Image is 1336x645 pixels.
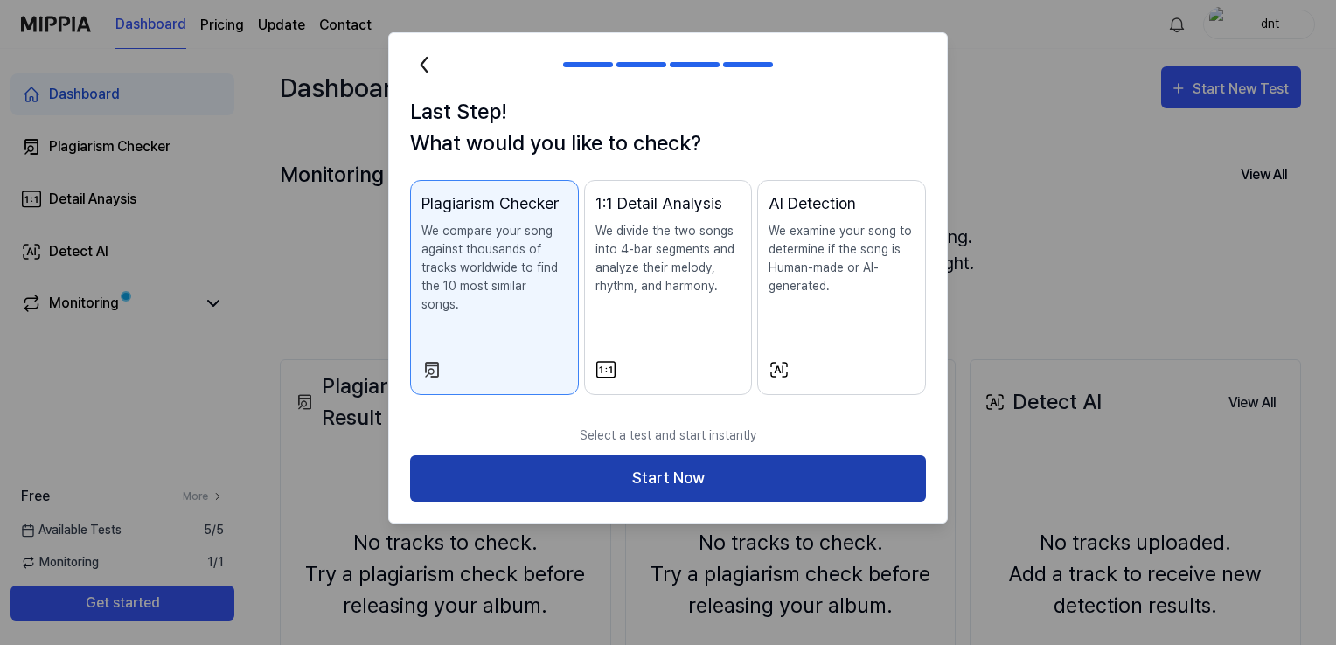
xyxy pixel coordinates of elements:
p: We divide the two songs into 4-bar segments and analyze their melody, rhythm, and harmony. [595,222,741,295]
button: AI DetectionWe examine your song to determine if the song is Human-made or AI-generated. [757,180,926,395]
p: We examine your song to determine if the song is Human-made or AI-generated. [769,222,915,295]
div: Plagiarism Checker [421,191,567,215]
div: 1:1 Detail Analysis [595,191,741,215]
p: Select a test and start instantly [410,416,926,455]
h1: Last Step! What would you like to check? [410,96,926,159]
div: AI Detection [769,191,915,215]
button: 1:1 Detail AnalysisWe divide the two songs into 4-bar segments and analyze their melody, rhythm, ... [584,180,753,395]
button: Start Now [410,455,926,502]
button: Plagiarism CheckerWe compare your song against thousands of tracks worldwide to find the 10 most ... [410,180,579,395]
p: We compare your song against thousands of tracks worldwide to find the 10 most similar songs. [421,222,567,314]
